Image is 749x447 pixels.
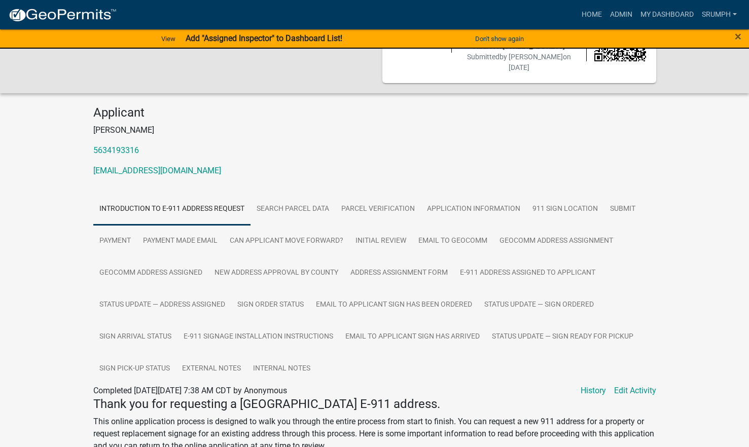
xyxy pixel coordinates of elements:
[93,321,177,353] a: Sign Arrival Status
[454,257,601,289] a: E-911 Address Assigned to Applicant
[500,53,563,61] span: by [PERSON_NAME]
[471,30,528,47] button: Don't show again
[735,30,741,43] button: Close
[578,5,606,24] a: Home
[93,257,208,289] a: GeoComm Address Assigned
[251,193,335,226] a: Search Parcel Data
[606,5,636,24] a: Admin
[614,385,656,397] a: Edit Activity
[93,145,139,155] a: 5634193316
[247,353,316,385] a: Internal Notes
[526,193,604,226] a: 911 Sign Location
[581,385,606,397] a: History
[478,289,600,321] a: Status Update — Sign Ordered
[467,53,571,71] span: Submitted on [DATE]
[177,321,339,353] a: E-911 Signage Installation Instructions
[176,353,247,385] a: External Notes
[208,257,344,289] a: New Address Approval by County
[412,225,493,257] a: Email to GeoComm
[636,5,698,24] a: My Dashboard
[224,225,349,257] a: Can Applicant Move Forward?
[93,193,251,226] a: Introduction to E-911 Address Request
[735,29,741,44] span: ×
[604,193,641,226] a: Submit
[344,257,454,289] a: Address Assignment Form
[93,386,287,395] span: Completed [DATE][DATE] 7:38 AM CDT by Anonymous
[335,193,421,226] a: Parcel Verification
[93,166,221,175] a: [EMAIL_ADDRESS][DOMAIN_NAME]
[339,321,486,353] a: Email to Applicant Sign Has Arrived
[93,124,656,136] p: [PERSON_NAME]
[93,397,656,412] h4: Thank you for requesting a [GEOGRAPHIC_DATA] E-911 address.
[698,5,741,24] a: srumph
[93,105,656,120] h4: Applicant
[186,33,342,43] strong: Add "Assigned Inspector" to Dashboard List!
[493,225,619,257] a: GeoComm Address Assignment
[157,30,180,47] a: View
[349,225,412,257] a: Initial Review
[93,289,231,321] a: Status Update — Address Assigned
[137,225,224,257] a: Payment Made Email
[93,225,137,257] a: Payment
[231,289,310,321] a: Sign Order Status
[93,353,176,385] a: Sign Pick-Up Status
[310,289,478,321] a: Email to Applicant Sign Has Been Ordered
[486,321,639,353] a: Status Update — Sign Ready for Pickup
[421,193,526,226] a: Application Information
